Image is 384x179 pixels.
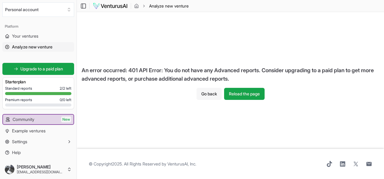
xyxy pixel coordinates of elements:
[5,86,32,91] span: Standard reports
[17,164,64,170] span: [PERSON_NAME]
[60,97,71,102] span: 0 / 0 left
[2,162,74,177] button: [PERSON_NAME][EMAIL_ADDRESS][DOMAIN_NAME]
[12,128,46,134] span: Example ventures
[12,33,38,39] span: Your ventures
[149,3,189,9] span: Analyze new venture
[134,3,189,9] nav: breadcrumb
[61,116,71,122] span: New
[93,2,128,10] img: logo
[12,44,52,50] span: Analyze new venture
[2,126,74,136] a: Example ventures
[20,66,63,72] span: Upgrade to a paid plan
[12,139,27,145] span: Settings
[2,22,74,31] div: Platform
[5,97,32,102] span: Premium reports
[2,42,74,52] a: Analyze new venture
[13,116,34,122] span: Community
[2,2,74,17] button: Select an organization
[77,61,384,88] div: An error occurred: 401 API Error: You do not have any Advanced reports. Consider upgrading to a p...
[167,161,195,166] a: VenturusAI, Inc
[5,79,71,85] h3: Starter plan
[3,115,73,124] a: CommunityNew
[2,63,74,75] a: Upgrade to a paid plan
[2,31,74,41] a: Your ventures
[5,165,14,174] img: ACg8ocLaxqAaK5XJyfO7yWpBv7J93SNySug86RqlH0r9hi1UitKzV4o=s96-c
[89,161,196,167] span: © Copyright 2025 . All Rights Reserved by .
[12,150,21,156] span: Help
[2,137,74,147] button: Settings
[60,86,71,91] span: 2 / 2 left
[196,88,222,100] button: Go back
[224,88,265,100] button: Reload the page
[2,148,74,157] a: Help
[17,170,64,174] span: [EMAIL_ADDRESS][DOMAIN_NAME]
